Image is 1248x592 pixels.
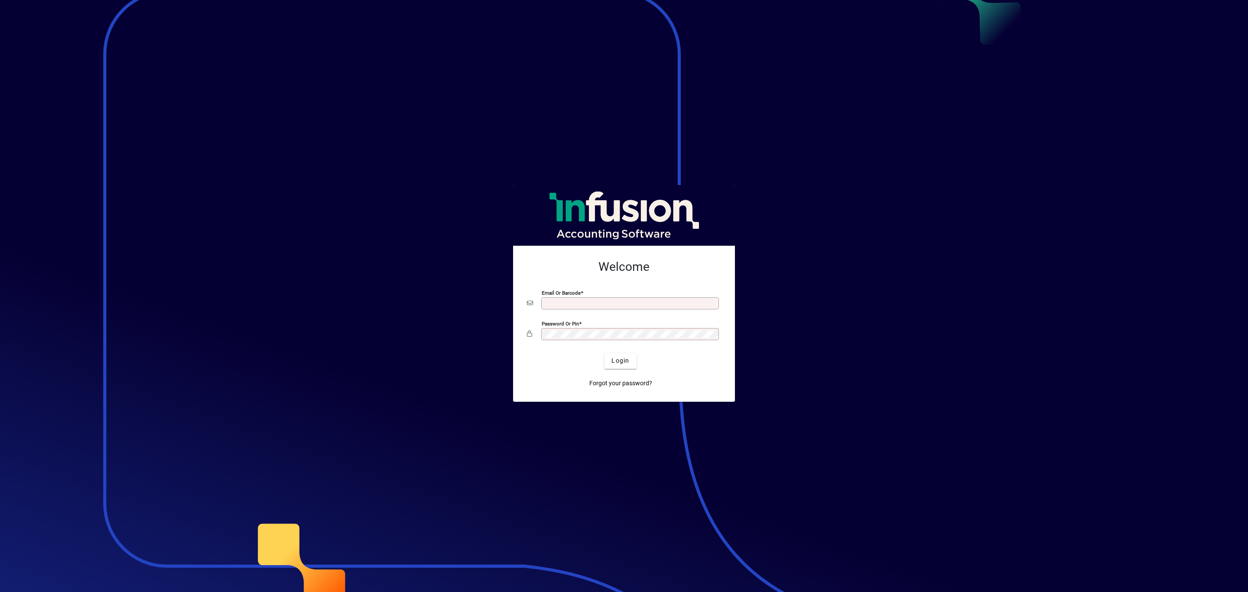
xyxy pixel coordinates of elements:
[589,379,652,388] span: Forgot your password?
[542,320,579,326] mat-label: Password or Pin
[542,289,581,296] mat-label: Email or Barcode
[586,376,656,391] a: Forgot your password?
[527,260,721,274] h2: Welcome
[611,356,629,365] span: Login
[604,353,636,369] button: Login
